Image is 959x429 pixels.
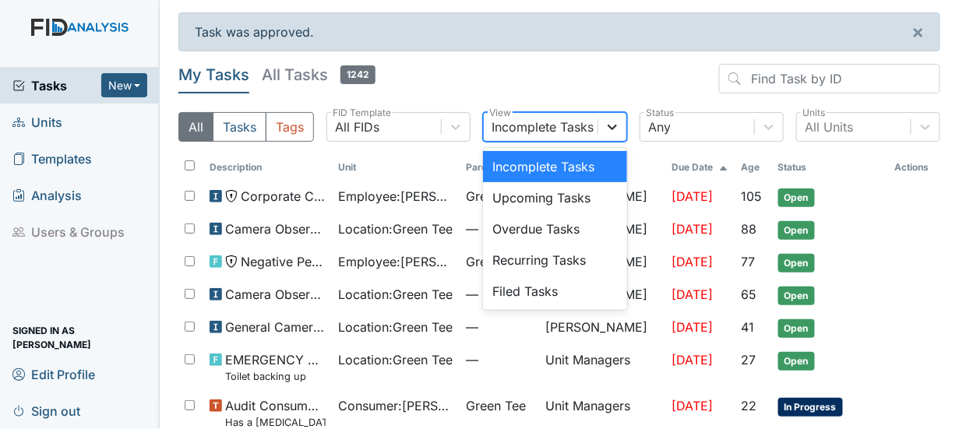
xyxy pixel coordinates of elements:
[213,112,266,142] button: Tasks
[648,118,671,136] div: Any
[896,13,940,51] button: ×
[492,118,594,136] div: Incomplete Tasks
[741,254,755,269] span: 77
[225,318,326,336] span: General Camera Observation
[12,76,101,95] a: Tasks
[805,118,853,136] div: All Units
[778,398,843,417] span: In Progress
[540,311,666,344] td: [PERSON_NAME]
[741,352,756,367] span: 27
[178,12,940,51] div: Task was approved.
[483,213,627,244] div: Overdue Tasks
[178,64,249,86] h5: My Tasks
[467,187,527,206] span: Green Tee
[338,187,454,206] span: Employee : [PERSON_NAME]
[241,252,326,271] span: Negative Performance Review
[778,319,815,338] span: Open
[741,188,762,204] span: 105
[467,318,534,336] span: —
[266,112,314,142] button: Tags
[178,112,213,142] button: All
[672,287,713,302] span: [DATE]
[778,188,815,207] span: Open
[483,151,627,182] div: Incomplete Tasks
[741,398,756,413] span: 22
[540,344,666,390] td: Unit Managers
[467,220,534,238] span: —
[338,396,454,415] span: Consumer : [PERSON_NAME]
[338,350,453,369] span: Location : Green Tee
[741,319,754,335] span: 41
[12,146,92,171] span: Templates
[12,399,80,423] span: Sign out
[778,287,815,305] span: Open
[467,285,534,304] span: —
[889,154,940,181] th: Actions
[741,287,756,302] span: 65
[185,160,195,171] input: Toggle All Rows Selected
[12,325,147,350] span: Signed in as [PERSON_NAME]
[338,252,454,271] span: Employee : [PERSON_NAME]
[672,221,713,237] span: [DATE]
[460,154,540,181] th: Toggle SortBy
[12,110,62,134] span: Units
[672,188,713,204] span: [DATE]
[338,318,453,336] span: Location : Green Tee
[340,65,375,84] span: 1242
[911,20,924,43] span: ×
[338,285,453,304] span: Location : Green Tee
[735,154,771,181] th: Toggle SortBy
[203,154,332,181] th: Toggle SortBy
[338,220,453,238] span: Location : Green Tee
[741,221,756,237] span: 88
[332,154,460,181] th: Toggle SortBy
[225,220,326,238] span: Camera Observation
[483,244,627,276] div: Recurring Tasks
[719,64,940,93] input: Find Task by ID
[672,319,713,335] span: [DATE]
[672,352,713,367] span: [DATE]
[467,350,534,369] span: —
[178,112,314,142] div: Type filter
[262,64,375,86] h5: All Tasks
[483,276,627,307] div: Filed Tasks
[225,285,326,304] span: Camera Observation
[335,118,379,136] div: All FIDs
[467,396,527,415] span: Green Tee
[672,254,713,269] span: [DATE]
[241,187,326,206] span: Corporate Compliance
[483,182,627,213] div: Upcoming Tasks
[778,221,815,240] span: Open
[778,352,815,371] span: Open
[225,369,326,384] small: Toilet backing up
[12,362,95,386] span: Edit Profile
[225,350,326,384] span: EMERGENCY Work Order Toilet backing up
[101,73,148,97] button: New
[665,154,735,181] th: Toggle SortBy
[778,254,815,273] span: Open
[12,183,82,207] span: Analysis
[672,398,713,413] span: [DATE]
[467,252,527,271] span: Green Tee
[772,154,890,181] th: Toggle SortBy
